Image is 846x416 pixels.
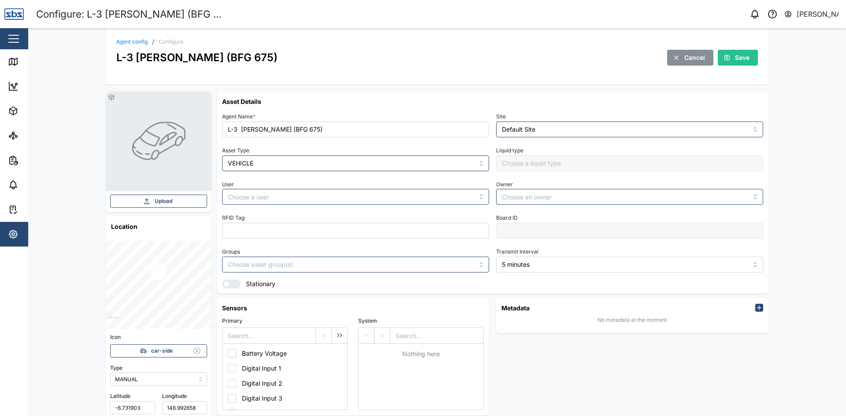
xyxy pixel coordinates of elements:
[36,7,221,22] div: Configure: L-3 [PERSON_NAME] (BFG ...
[23,57,43,66] div: Map
[784,8,839,20] button: [PERSON_NAME]
[241,280,275,288] label: Stationary
[358,317,484,325] div: System
[718,50,758,66] button: Save
[222,215,245,221] label: RFID Tag
[4,4,24,24] img: Main Logo
[110,392,130,401] label: Latitude
[222,303,484,313] h6: Sensors
[222,147,249,154] label: Asset Type
[225,376,343,391] button: Digital Input 2
[222,114,256,120] label: Agent Name
[23,180,50,190] div: Alarms
[496,181,513,188] label: Owner
[225,361,343,376] button: Digital Input 1
[116,39,148,44] a: Agent config
[23,155,53,165] div: Reports
[110,195,207,208] button: Upload
[162,392,187,401] label: Longitude
[151,345,173,357] span: car-side
[222,181,234,188] label: User
[106,217,211,236] h6: Location
[496,189,763,205] input: Choose an owner
[797,9,839,20] div: [PERSON_NAME]
[23,229,54,239] div: Settings
[23,81,63,91] div: Dashboard
[496,121,763,137] input: Choose a site
[684,50,705,65] span: Cancel
[110,333,207,342] div: Icon
[496,215,518,221] label: Board ID
[155,195,172,207] span: Upload
[23,205,47,214] div: Tasks
[222,97,763,106] h6: Asset Details
[496,249,538,255] label: Transmit Interval
[148,261,169,285] div: Map marker
[159,39,183,44] div: Configure
[116,49,278,66] div: L-3 [PERSON_NAME] (BFG 675)
[23,131,44,140] div: Sites
[225,391,343,406] button: Digital Input 3
[222,249,240,255] label: Groups
[223,328,315,344] input: Search...
[130,113,187,169] img: VEHICLE photo
[106,241,211,329] canvas: Map
[735,50,750,65] span: Save
[225,346,343,361] button: Battery Voltage
[496,147,523,154] label: Liquid type
[359,349,483,359] div: Nothing here
[152,39,154,45] div: /
[667,50,713,66] button: Cancel
[501,303,530,313] h6: Metadata
[222,155,489,171] input: Choose an asset type
[23,106,50,116] div: Assets
[108,316,119,326] a: Mapbox logo
[191,345,203,357] button: Remove Icon
[390,328,483,344] input: Search...
[222,189,489,205] input: Choose a user
[496,114,506,120] label: Site
[110,344,207,357] button: car-side
[110,364,122,372] label: Type
[597,316,667,324] div: No metadata at the moment
[228,261,380,268] input: Choose asset group(s)
[222,317,348,325] div: Primary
